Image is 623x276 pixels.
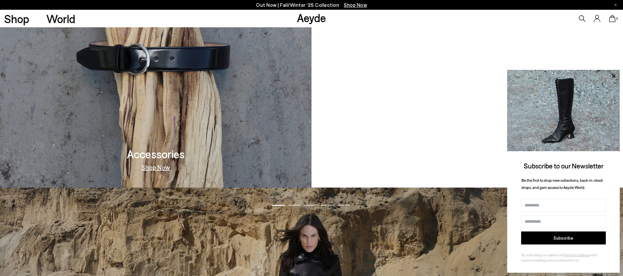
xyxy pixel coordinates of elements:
h3: Accessories [127,148,185,160]
img: 2a6287a1333c9a56320fd6e7b3c4a9a9.jpg [507,70,620,151]
span: 0 [616,17,619,20]
a: Aeyde [297,11,326,24]
a: Terms & Conditions [564,253,589,257]
h3: Moccasin Capsule [423,148,511,160]
span: By subscribing, you agree to our [521,253,564,257]
span: Navigate to /collections/new-in [344,2,367,8]
a: Shop [4,13,29,24]
button: Subscribe [521,231,606,244]
a: Shop Now [141,164,170,170]
span: Go to slide 5 [337,205,350,206]
span: Go to slide 2 [288,205,301,206]
a: Shop Now [453,164,482,170]
span: Be the first to shop new collections, back-in-stock drops, and gain access to Aeyde World. [521,178,603,190]
a: 0 [609,15,616,22]
p: Out Now | Fall/Winter ‘25 Collection [256,1,367,9]
span: Go to slide 4 [321,205,334,206]
a: World [46,13,75,24]
span: Go to slide 1 [272,205,285,206]
span: Go to slide 3 [304,205,317,206]
span: Subscribe to our Newsletter [524,162,604,170]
